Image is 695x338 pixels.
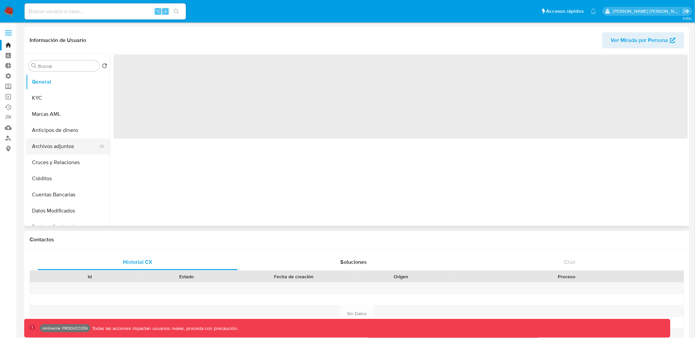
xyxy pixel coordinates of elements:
span: s [164,8,166,14]
p: mauro.ibarra@mercadolibre.com [613,8,681,14]
div: Fecha de creación [239,273,348,280]
button: General [26,74,110,90]
div: Origen [358,273,445,280]
input: Buscar [38,63,96,69]
button: Marcas AML [26,106,110,122]
p: Ambiente: PRODUCCIÓN [42,327,88,330]
span: ⌥ [155,8,160,14]
div: Id [46,273,133,280]
button: Créditos [26,171,110,187]
button: Datos Modificados [26,203,110,219]
span: Soluciones [340,258,367,266]
button: KYC [26,90,110,106]
button: Devices Geolocation [26,219,110,235]
div: Proceso [454,273,679,280]
p: Todas las acciones impactan usuarios reales, proceda con precaución. [90,325,238,332]
a: Notificaciones [591,8,596,14]
button: Volver al orden por defecto [102,63,107,70]
span: Chat [564,258,575,266]
input: Buscar usuario o caso... [25,7,186,16]
button: Archivos adjuntos [26,138,105,154]
h1: Información de Usuario [30,37,86,44]
button: Cruces y Relaciones [26,154,110,171]
button: search-icon [169,7,183,16]
button: Buscar [31,63,37,68]
button: Anticipos de dinero [26,122,110,138]
a: Salir [683,8,690,15]
span: Historial CX [123,258,152,266]
span: Ver Mirada por Persona [611,32,668,48]
button: Ver Mirada por Persona [602,32,684,48]
h1: Contactos [30,236,684,243]
button: Cuentas Bancarias [26,187,110,203]
div: Estado [143,273,230,280]
span: Accesos rápidos [546,8,584,15]
span: ‌ [114,55,688,139]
